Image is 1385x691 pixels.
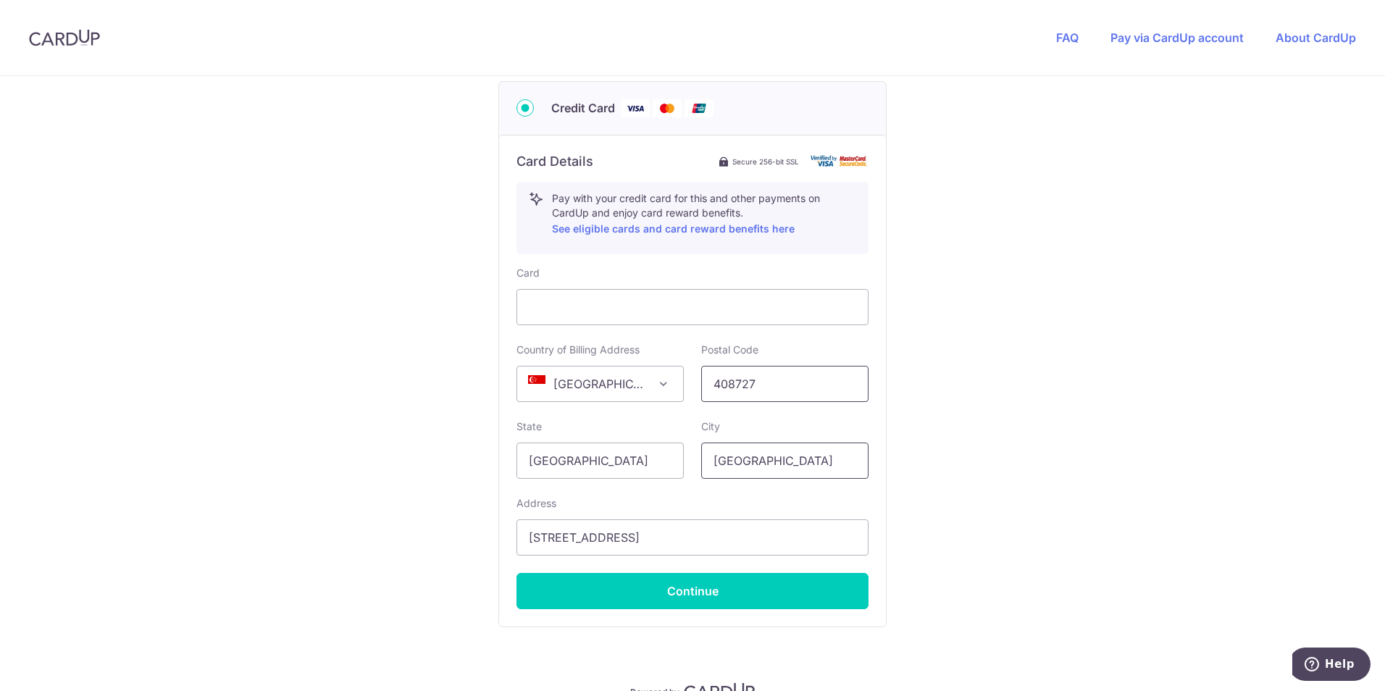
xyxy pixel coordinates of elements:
[653,99,682,117] img: Mastercard
[516,153,593,170] h6: Card Details
[701,419,720,434] label: City
[516,266,540,280] label: Card
[701,343,758,357] label: Postal Code
[732,156,799,167] span: Secure 256-bit SSL
[621,99,650,117] img: Visa
[1276,30,1356,45] a: About CardUp
[551,99,615,117] span: Credit Card
[1110,30,1244,45] a: Pay via CardUp account
[1056,30,1079,45] a: FAQ
[29,29,100,46] img: CardUp
[516,99,869,117] div: Credit Card Visa Mastercard Union Pay
[516,496,556,511] label: Address
[685,99,714,117] img: Union Pay
[516,573,869,609] button: Continue
[552,191,856,238] p: Pay with your credit card for this and other payments on CardUp and enjoy card reward benefits.
[516,343,640,357] label: Country of Billing Address
[701,366,869,402] input: Example 123456
[552,222,795,235] a: See eligible cards and card reward benefits here
[517,367,683,401] span: Singapore
[1292,648,1371,684] iframe: Opens a widget where you can find more information
[516,419,542,434] label: State
[516,366,684,402] span: Singapore
[811,155,869,167] img: card secure
[529,298,856,316] iframe: Secure card payment input frame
